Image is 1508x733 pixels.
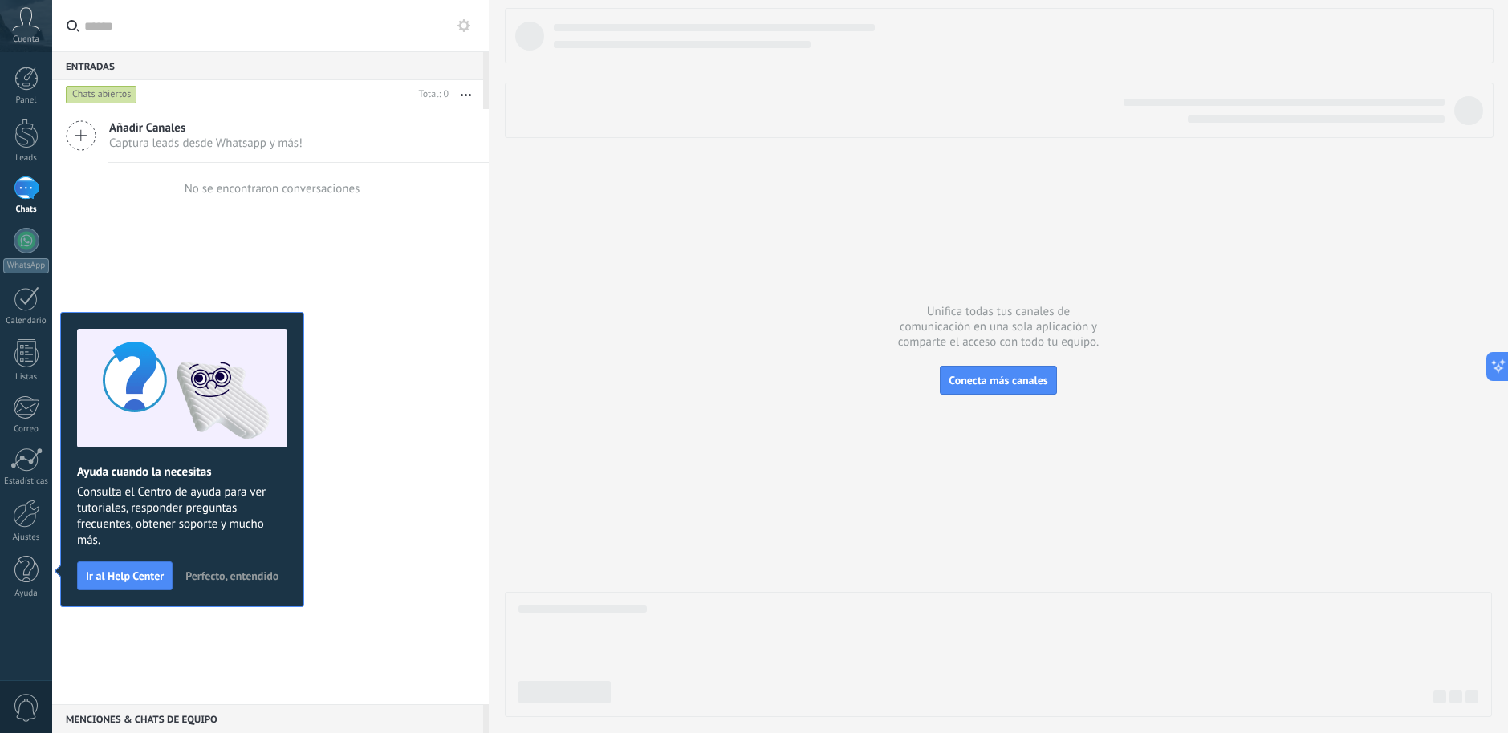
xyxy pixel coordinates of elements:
span: Cuenta [13,34,39,45]
span: Ir al Help Center [86,570,164,581]
div: Entradas [52,51,483,80]
div: Ajustes [3,533,50,543]
div: Chats [3,205,50,215]
div: Ayuda [3,589,50,599]
div: Panel [3,95,50,106]
div: Menciones & Chats de equipo [52,704,483,733]
div: Leads [3,153,50,164]
div: Total: 0 [413,87,449,103]
h2: Ayuda cuando la necesitas [77,464,287,480]
button: Ir al Help Center [77,561,173,590]
div: No se encontraron conversaciones [185,181,360,196]
div: Estadísticas [3,476,50,487]
div: WhatsApp [3,258,49,273]
span: Perfecto, entendido [185,570,278,581]
span: Consulta el Centro de ayuda para ver tutoriales, responder preguntas frecuentes, obtener soporte ... [77,484,287,549]
div: Listas [3,372,50,383]
div: Calendario [3,316,50,326]
div: Chats abiertos [66,85,137,104]
span: Captura leads desde Whatsapp y más! [109,136,303,151]
span: Conecta más canales [949,373,1047,387]
span: Añadir Canales [109,120,303,136]
button: Conecta más canales [940,366,1056,395]
button: Perfecto, entendido [178,564,286,588]
div: Correo [3,424,50,435]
